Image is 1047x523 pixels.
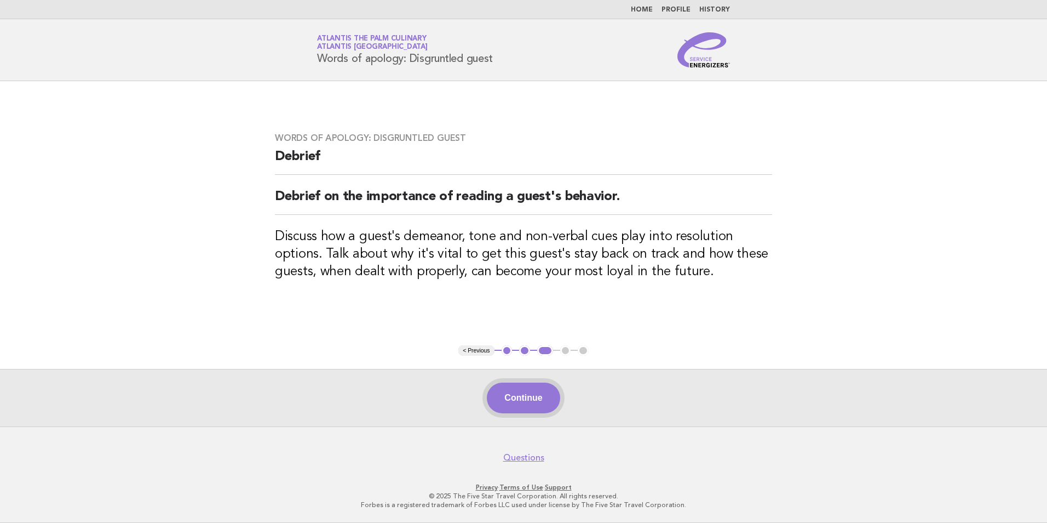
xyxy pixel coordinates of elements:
[537,345,553,356] button: 3
[499,484,543,491] a: Terms of Use
[519,345,530,356] button: 2
[188,483,859,492] p: · ·
[661,7,691,13] a: Profile
[503,452,544,463] a: Questions
[188,501,859,509] p: Forbes is a registered trademark of Forbes LLC used under license by The Five Star Travel Corpora...
[677,32,730,67] img: Service Energizers
[317,36,492,64] h1: Words of apology: Disgruntled guest
[699,7,730,13] a: History
[545,484,572,491] a: Support
[188,492,859,501] p: © 2025 The Five Star Travel Corporation. All rights reserved.
[631,7,653,13] a: Home
[487,383,560,413] button: Continue
[317,44,428,51] span: Atlantis [GEOGRAPHIC_DATA]
[502,345,513,356] button: 1
[275,228,772,281] h3: Discuss how a guest's demeanor, tone and non-verbal cues play into resolution options. Talk about...
[458,345,494,356] button: < Previous
[275,188,772,215] h2: Debrief on the importance of reading a guest's behavior.
[275,133,772,144] h3: Words of apology: Disgruntled guest
[476,484,498,491] a: Privacy
[317,35,428,50] a: Atlantis The Palm CulinaryAtlantis [GEOGRAPHIC_DATA]
[275,148,772,175] h2: Debrief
